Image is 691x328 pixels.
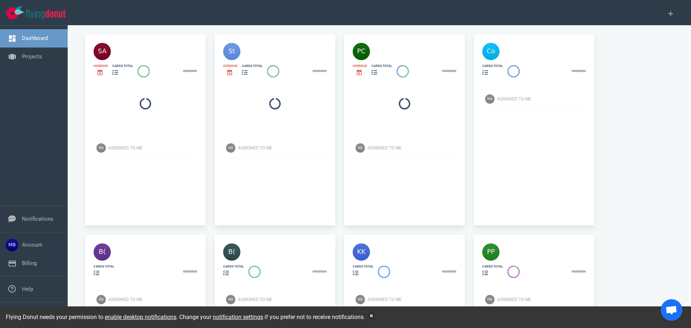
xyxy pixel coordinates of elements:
img: 40 [223,243,240,261]
div: cards total [242,64,263,68]
div: Assigned To Me [238,296,331,303]
img: 40 [482,243,500,261]
img: Avatar [96,295,106,304]
img: Avatar [356,143,365,153]
div: Assigned To Me [367,296,461,303]
div: cards total [371,64,392,68]
div: Assigned To Me [238,145,331,151]
div: Open de chat [661,299,682,321]
img: 40 [353,43,370,60]
div: cards total [482,64,503,68]
div: Assigned To Me [367,145,461,151]
a: Account [22,242,42,248]
div: Assigned To Me [497,96,590,102]
div: cards total [112,64,133,68]
img: Avatar [96,143,106,153]
div: cards total [94,264,114,269]
div: Assigned To Me [497,296,590,303]
img: 40 [94,243,111,261]
div: Assigned To Me [108,296,202,303]
div: cards total [353,264,374,269]
div: cards total [482,264,503,269]
div: Overdue [353,64,367,68]
div: Overdue [223,64,238,68]
img: Flying Donut text logo [26,9,66,19]
a: Projects [22,53,42,60]
img: 40 [94,43,111,60]
a: Dashboard [22,35,48,41]
img: 40 [353,243,370,261]
img: Avatar [485,295,494,304]
a: Notifications [22,216,53,222]
a: enable desktop notifications [105,314,176,320]
div: Overdue [94,64,108,68]
img: 40 [223,43,240,60]
span: . Change your if you prefer not to receive notifications. [176,314,365,320]
span: Flying Donut needs your permission to [6,314,176,320]
img: Avatar [226,295,235,304]
div: cards total [223,264,244,269]
a: Billing [22,260,37,266]
a: notification settings [213,314,263,320]
img: Avatar [226,143,235,153]
a: Help [22,286,33,292]
img: 40 [482,43,500,60]
div: Assigned To Me [108,145,202,151]
img: Avatar [356,295,365,304]
img: Avatar [485,94,494,104]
